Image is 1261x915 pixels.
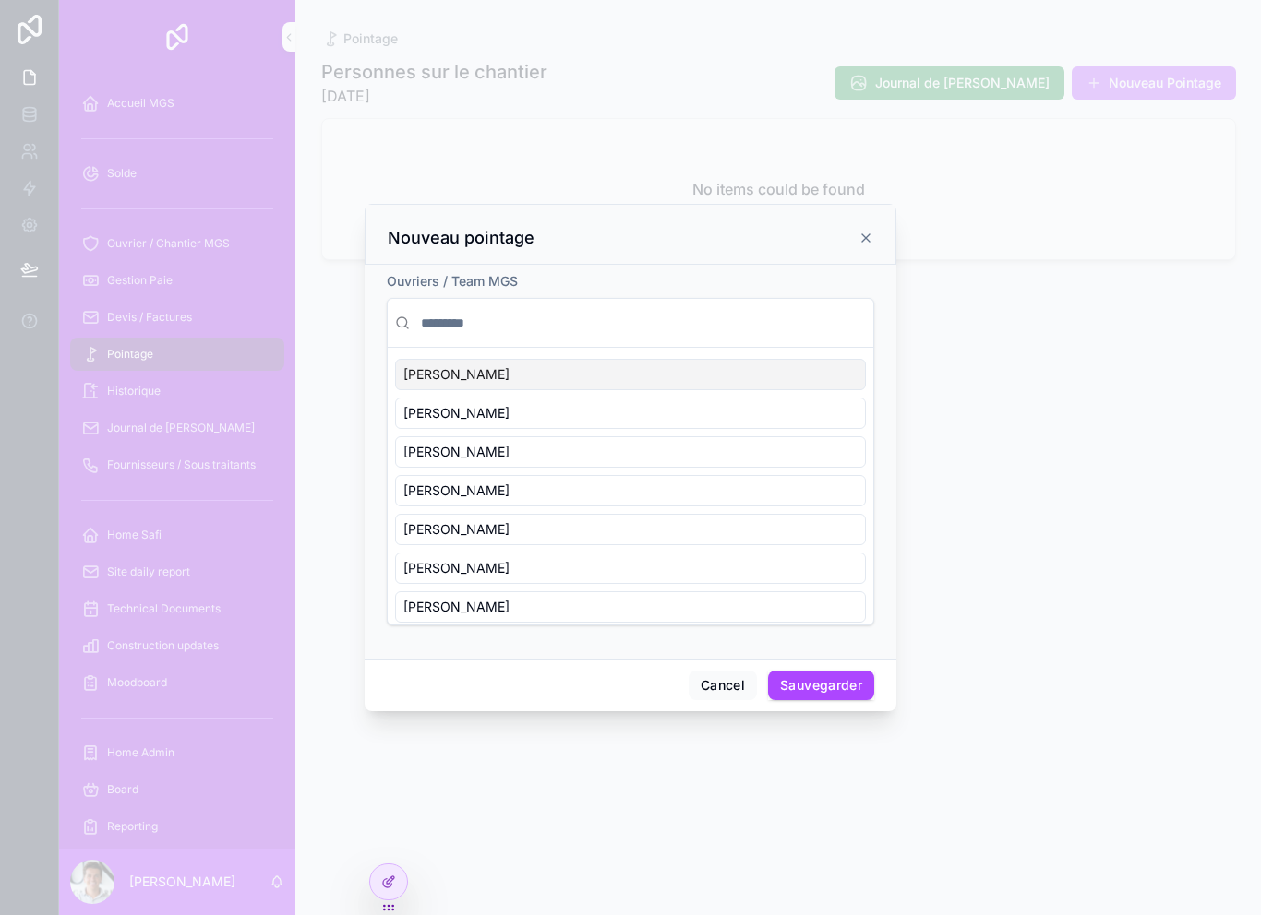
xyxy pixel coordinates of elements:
[768,671,874,700] button: Sauvegarder
[387,273,518,289] span: Ouvriers / Team MGS
[388,348,873,624] div: Suggestions
[403,520,510,539] span: [PERSON_NAME]
[403,404,510,422] span: [PERSON_NAME]
[403,443,510,461] span: [PERSON_NAME]
[689,671,757,700] button: Cancel
[388,227,534,249] h3: Nouveau pointage
[403,481,510,500] span: [PERSON_NAME]
[403,365,510,384] span: [PERSON_NAME]
[403,559,510,577] span: [PERSON_NAME]
[403,598,510,616] span: [PERSON_NAME]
